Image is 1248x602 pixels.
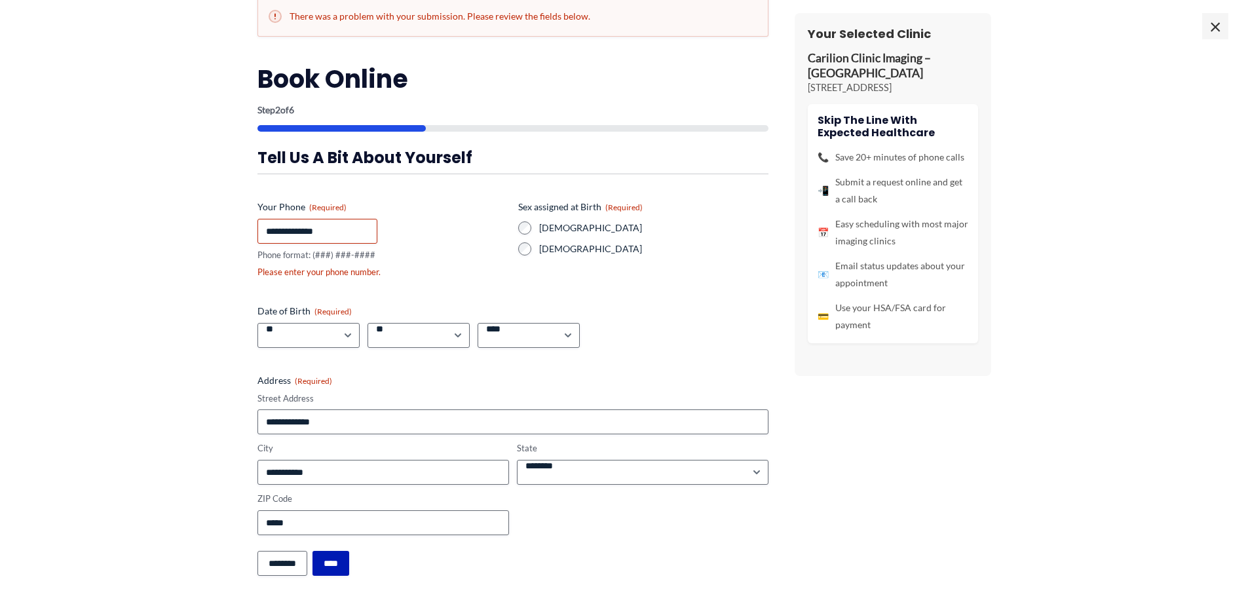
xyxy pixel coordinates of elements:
legend: Address [257,374,332,387]
span: 📧 [818,266,829,283]
h2: Book Online [257,63,768,95]
li: Use your HSA/FSA card for payment [818,299,968,333]
h4: Skip the line with Expected Healthcare [818,114,968,139]
span: (Required) [295,376,332,386]
p: Carilion Clinic Imaging – [GEOGRAPHIC_DATA] [808,51,978,81]
li: Save 20+ minutes of phone calls [818,149,968,166]
span: 📅 [818,224,829,241]
legend: Date of Birth [257,305,352,318]
h2: There was a problem with your submission. Please review the fields below. [269,10,757,23]
label: [DEMOGRAPHIC_DATA] [539,242,768,255]
label: State [517,442,768,455]
h3: Your Selected Clinic [808,26,978,41]
div: Please enter your phone number. [257,266,508,278]
legend: Sex assigned at Birth [518,200,643,214]
label: Street Address [257,392,768,405]
span: (Required) [605,202,643,212]
div: Phone format: (###) ###-#### [257,249,508,261]
label: Your Phone [257,200,508,214]
label: City [257,442,509,455]
li: Easy scheduling with most major imaging clinics [818,216,968,250]
p: Step of [257,105,768,115]
span: × [1202,13,1228,39]
span: (Required) [309,202,347,212]
span: 2 [275,104,280,115]
li: Submit a request online and get a call back [818,174,968,208]
li: Email status updates about your appointment [818,257,968,292]
span: 💳 [818,308,829,325]
span: 6 [289,104,294,115]
h3: Tell us a bit about yourself [257,147,768,168]
span: (Required) [314,307,352,316]
label: [DEMOGRAPHIC_DATA] [539,221,768,235]
span: 📞 [818,149,829,166]
label: ZIP Code [257,493,509,505]
p: [STREET_ADDRESS] [808,81,978,94]
span: 📲 [818,182,829,199]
